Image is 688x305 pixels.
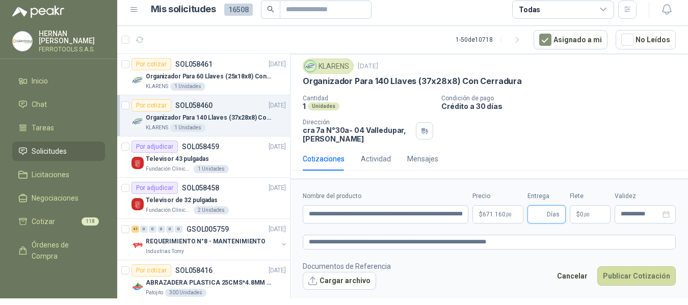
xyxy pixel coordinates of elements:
[269,142,286,152] p: [DATE]
[308,102,339,110] div: Unidades
[303,261,391,272] p: Documentos de Referencia
[146,206,192,214] p: Fundación Clínica Shaio
[303,76,522,87] p: Organizador Para 140 Llaves (37x28x8) Con Cerradura
[12,6,64,18] img: Logo peakr
[551,266,593,286] button: Cancelar
[32,75,48,87] span: Inicio
[303,153,345,164] div: Cotizaciones
[358,62,378,71] p: [DATE]
[151,2,216,17] h1: Mis solicitudes
[615,191,676,201] label: Validez
[165,289,206,297] div: 300 Unidades
[456,32,525,48] div: 1 - 50 de 10718
[146,154,208,164] p: Televisor 43 pulgadas
[131,223,288,256] a: 41 0 0 0 0 0 GSOL005759[DATE] Company LogoREQUERIMIENTO N°8 - MANTENIMIENTOIndustrias Tomy
[32,239,95,262] span: Órdenes de Compra
[224,4,253,16] span: 16508
[131,116,144,128] img: Company Logo
[570,205,611,224] p: $ 0,00
[506,212,512,217] span: ,00
[597,266,676,286] button: Publicar Cotización
[140,226,148,233] div: 0
[305,61,316,72] img: Company Logo
[146,237,266,246] p: REQUERIMIENTO N°8 - MANTENIMIENTO
[32,146,67,157] span: Solicitudes
[194,206,229,214] div: 2 Unidades
[117,178,290,219] a: Por adjudicarSOL058458[DATE] Company LogoTelevisor de 32 pulgadasFundación Clínica Shaio2 Unidades
[175,226,182,233] div: 0
[303,102,306,110] p: 1
[616,30,676,49] button: No Leídos
[39,46,105,52] p: FERROTOOLS S.A.S.
[39,30,105,44] p: HERNAN [PERSON_NAME]
[131,141,178,153] div: Por adjudicar
[170,82,205,91] div: 1 Unidades
[194,165,229,173] div: 1 Unidades
[584,212,590,217] span: ,00
[519,4,540,15] div: Todas
[187,226,229,233] p: GSOL005759
[576,211,580,217] span: $
[157,226,165,233] div: 0
[131,74,144,87] img: Company Logo
[407,153,438,164] div: Mensajes
[32,122,54,133] span: Tareas
[580,211,590,217] span: 0
[32,99,47,110] span: Chat
[527,191,566,201] label: Entrega
[12,270,105,289] a: Remisiones
[547,206,560,223] span: Días
[269,183,286,193] p: [DATE]
[269,225,286,234] p: [DATE]
[131,58,171,70] div: Por cotizar
[146,124,168,132] p: KLARENS
[146,247,184,256] p: Industrias Tomy
[82,217,99,226] span: 118
[12,71,105,91] a: Inicio
[303,95,433,102] p: Cantidad
[12,142,105,161] a: Solicitudes
[131,157,144,169] img: Company Logo
[166,226,174,233] div: 0
[131,99,171,112] div: Por cotizar
[269,60,286,69] p: [DATE]
[131,264,171,276] div: Por cotizar
[131,198,144,210] img: Company Logo
[146,82,168,91] p: KLARENS
[32,169,69,180] span: Licitaciones
[441,102,684,110] p: Crédito a 30 días
[303,126,412,143] p: cra 7a N°30a- 04 Valledupar , [PERSON_NAME]
[182,143,219,150] p: SOL058459
[361,153,391,164] div: Actividad
[146,113,273,123] p: Organizador Para 140 Llaves (37x28x8) Con Cerradura
[269,266,286,275] p: [DATE]
[472,191,523,201] label: Precio
[131,182,178,194] div: Por adjudicar
[12,188,105,208] a: Negociaciones
[32,192,78,204] span: Negociaciones
[472,205,523,224] p: $671.160,00
[146,278,273,288] p: ABRAZADERA PLASTICA 25CMS*4.8MM NEGRA
[303,59,354,74] div: KLARENS
[303,191,468,201] label: Nombre del producto
[149,226,156,233] div: 0
[12,95,105,114] a: Chat
[146,196,218,205] p: Televisor de 32 pulgadas
[303,272,376,290] button: Cargar archivo
[267,6,274,13] span: search
[170,124,205,132] div: 1 Unidades
[483,211,512,217] span: 671.160
[146,165,192,173] p: Fundación Clínica Shaio
[570,191,611,201] label: Flete
[269,101,286,110] p: [DATE]
[117,136,290,178] a: Por adjudicarSOL058459[DATE] Company LogoTelevisor 43 pulgadasFundación Clínica Shaio1 Unidades
[117,54,290,95] a: Por cotizarSOL058461[DATE] Company LogoOrganizador Para 60 Llaves (25x18x8) Con CerraduraKLARENS1...
[12,165,105,184] a: Licitaciones
[131,281,144,293] img: Company Logo
[13,32,32,51] img: Company Logo
[182,184,219,191] p: SOL058458
[131,226,139,233] div: 41
[117,95,290,136] a: Por cotizarSOL058460[DATE] Company LogoOrganizador Para 140 Llaves (37x28x8) Con CerraduraKLARENS...
[441,95,684,102] p: Condición de pago
[131,239,144,252] img: Company Logo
